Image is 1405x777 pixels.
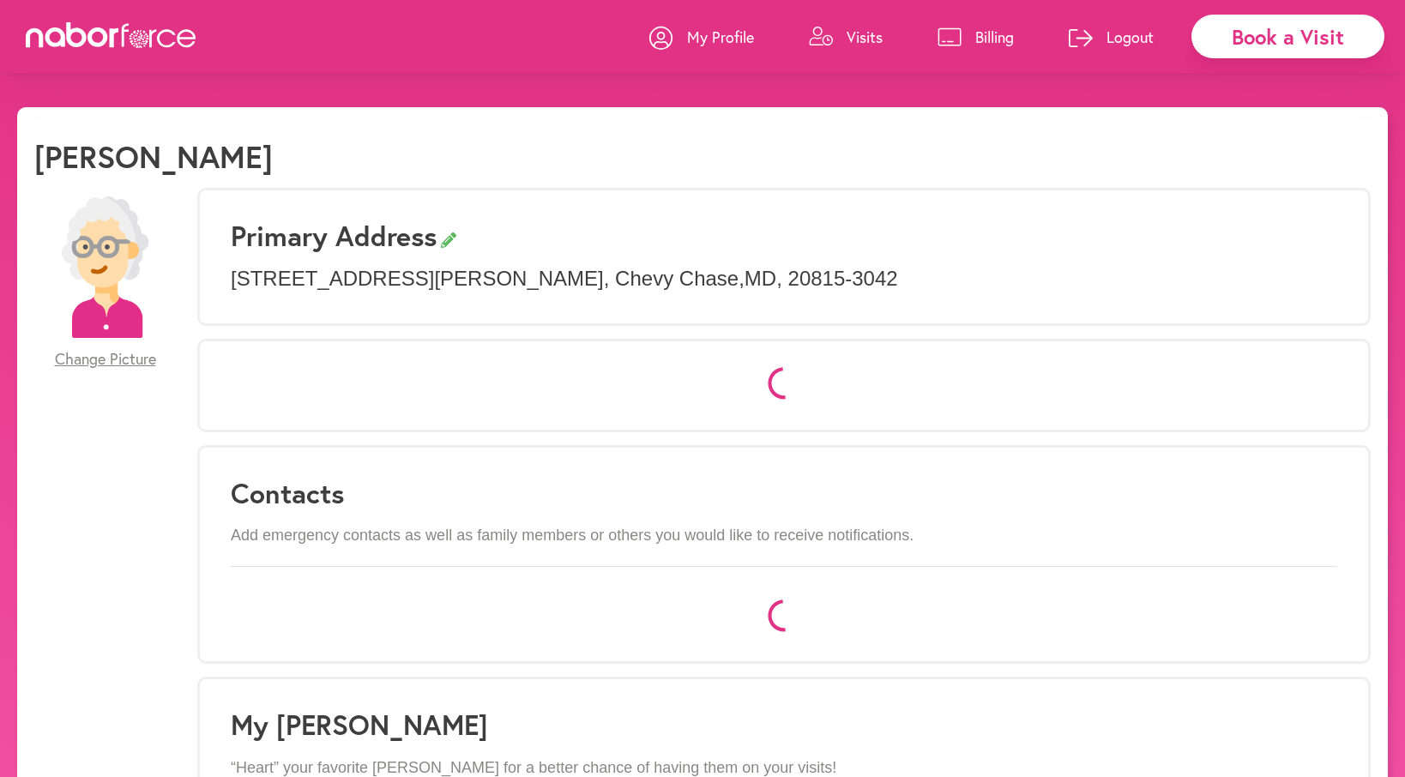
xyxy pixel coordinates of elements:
h1: [PERSON_NAME] [34,138,273,175]
h3: Contacts [231,477,1337,509]
a: Visits [809,11,883,63]
p: Add emergency contacts as well as family members or others you would like to receive notifications. [231,527,1337,545]
a: My Profile [649,11,754,63]
h1: My [PERSON_NAME] [231,708,1337,741]
p: [STREET_ADDRESS][PERSON_NAME] , Chevy Chase , MD , 20815-3042 [231,267,1337,292]
a: Logout [1069,11,1154,63]
img: efc20bcf08b0dac87679abea64c1faab.png [34,196,176,338]
p: Logout [1107,27,1154,47]
div: Book a Visit [1191,15,1384,58]
span: Change Picture [55,350,156,369]
p: My Profile [687,27,754,47]
p: Billing [975,27,1014,47]
a: Billing [938,11,1014,63]
h3: Primary Address [231,220,1337,252]
p: Visits [847,27,883,47]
